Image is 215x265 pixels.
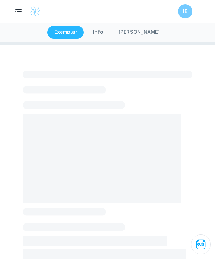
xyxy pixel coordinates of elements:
[86,26,110,39] button: Info
[26,6,40,17] a: Clastify logo
[111,26,167,39] button: [PERSON_NAME]
[47,26,84,39] button: Exemplar
[178,4,192,18] button: IE
[191,234,211,254] button: Ask Clai
[181,7,189,15] h6: IE
[30,6,40,17] img: Clastify logo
